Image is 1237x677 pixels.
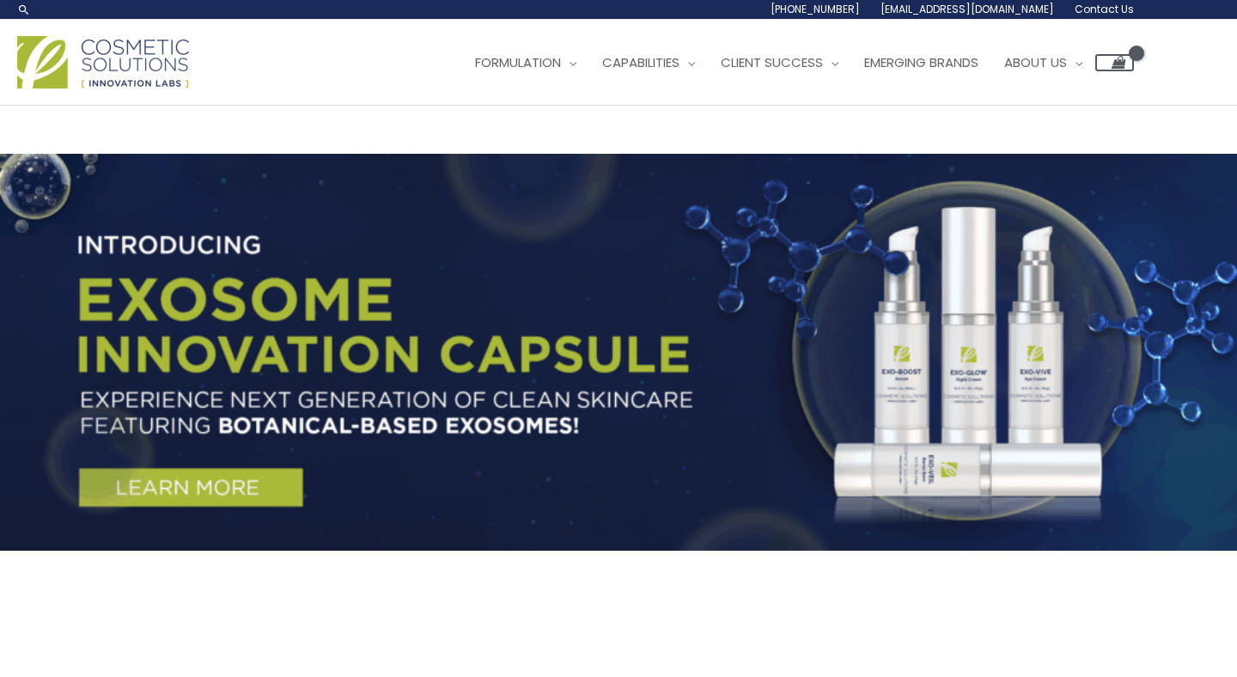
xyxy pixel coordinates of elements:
[881,2,1054,16] span: [EMAIL_ADDRESS][DOMAIN_NAME]
[17,3,31,16] a: Search icon link
[771,2,860,16] span: [PHONE_NUMBER]
[1075,2,1134,16] span: Contact Us
[589,37,708,88] a: Capabilities
[1004,53,1067,71] span: About Us
[991,37,1095,88] a: About Us
[462,37,589,88] a: Formulation
[721,53,823,71] span: Client Success
[17,36,189,88] img: Cosmetic Solutions Logo
[602,53,679,71] span: Capabilities
[864,53,978,71] span: Emerging Brands
[851,37,991,88] a: Emerging Brands
[449,37,1134,88] nav: Site Navigation
[1095,54,1134,71] a: View Shopping Cart, empty
[708,37,851,88] a: Client Success
[475,53,561,71] span: Formulation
